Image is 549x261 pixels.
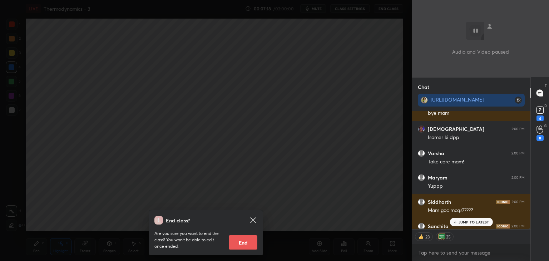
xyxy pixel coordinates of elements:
[431,96,484,103] a: [URL][DOMAIN_NAME]
[421,97,428,104] img: b41c7e87cd84428c80b38b7c8c47b8b0.jpg
[452,48,509,55] p: Audio and Video paused
[412,78,435,97] p: Chat
[417,233,425,240] img: thumbs_up.png
[544,123,547,128] p: G
[166,217,190,224] h4: End class?
[544,103,547,108] p: D
[412,111,530,230] div: grid
[545,83,547,88] p: T
[425,234,430,240] div: 23
[445,234,451,240] div: 25
[154,230,223,250] p: Are you sure you want to end the class? You won’t be able to edit once ended.
[536,135,544,141] div: 8
[536,115,544,121] div: 4
[438,233,445,240] img: thank_you.png
[459,220,489,224] p: JUMP TO LATEST
[229,235,257,250] button: End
